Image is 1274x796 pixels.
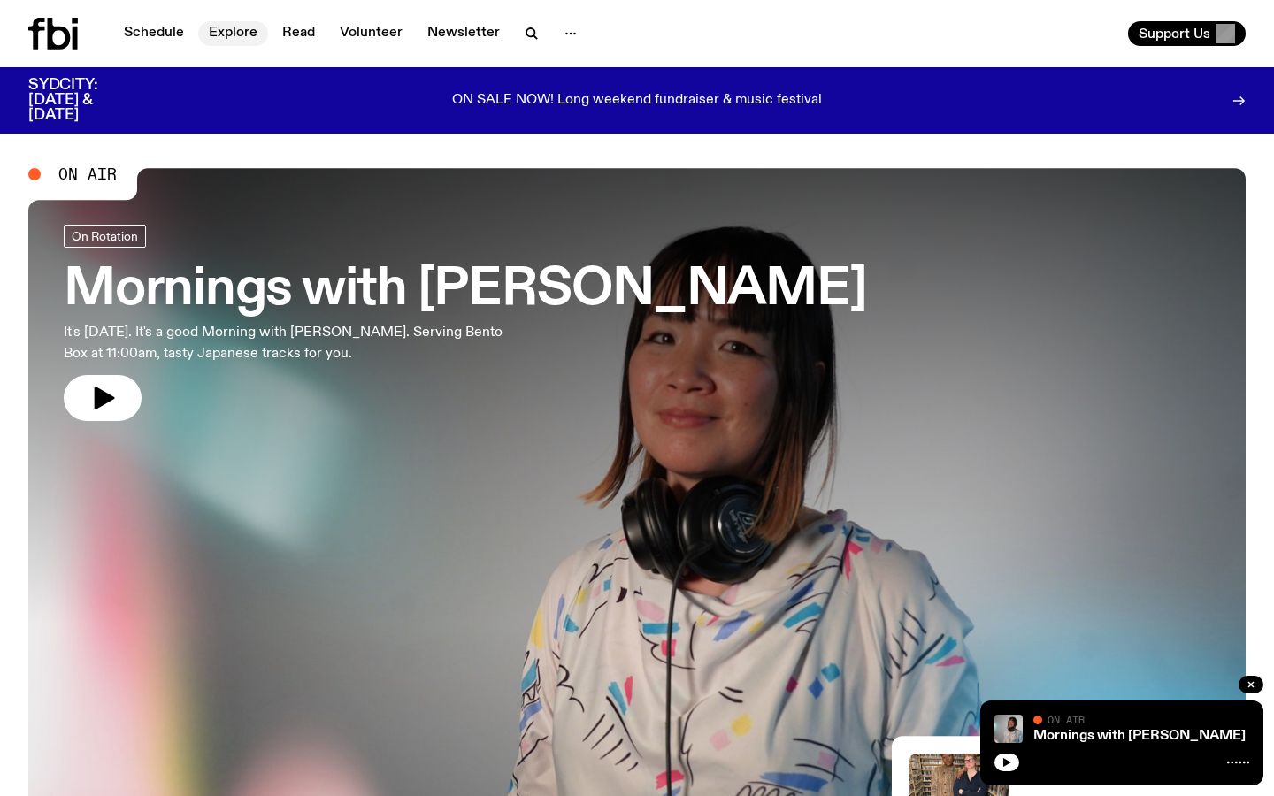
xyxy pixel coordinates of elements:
a: Mornings with [PERSON_NAME] [1033,729,1246,743]
p: ON SALE NOW! Long weekend fundraiser & music festival [452,93,822,109]
a: Mornings with [PERSON_NAME]It's [DATE]. It's a good Morning with [PERSON_NAME]. Serving Bento Box... [64,225,867,421]
p: It's [DATE]. It's a good Morning with [PERSON_NAME]. Serving Bento Box at 11:00am, tasty Japanese... [64,322,517,364]
a: Explore [198,21,268,46]
a: Volunteer [329,21,413,46]
h3: SYDCITY: [DATE] & [DATE] [28,78,142,123]
img: Kana Frazer is smiling at the camera with her head tilted slightly to her left. She wears big bla... [994,715,1023,743]
span: On Rotation [72,229,138,242]
a: On Rotation [64,225,146,248]
h3: Mornings with [PERSON_NAME] [64,265,867,315]
a: Newsletter [417,21,510,46]
span: On Air [58,166,117,182]
span: Support Us [1139,26,1210,42]
span: On Air [1048,714,1085,725]
button: Support Us [1128,21,1246,46]
a: Read [272,21,326,46]
a: Schedule [113,21,195,46]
